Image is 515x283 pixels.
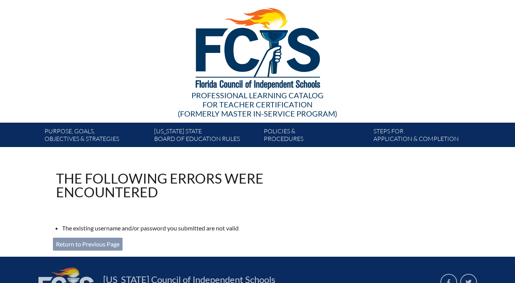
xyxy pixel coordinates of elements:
a: Steps forapplication & completion [370,126,480,147]
a: Policies &Procedures [261,126,370,147]
h1: The following errors were encountered [56,171,324,199]
div: Professional Learning Catalog (formerly Master In-service Program) [38,91,477,118]
a: Return to Previous Page [53,238,123,251]
a: Purpose, goals,objectives & strategies [41,126,151,147]
span: for Teacher Certification [202,100,313,109]
li: The existing username and/or password you submitted are not valid [62,223,330,233]
a: [US_STATE] StateBoard of Education rules [151,126,261,147]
